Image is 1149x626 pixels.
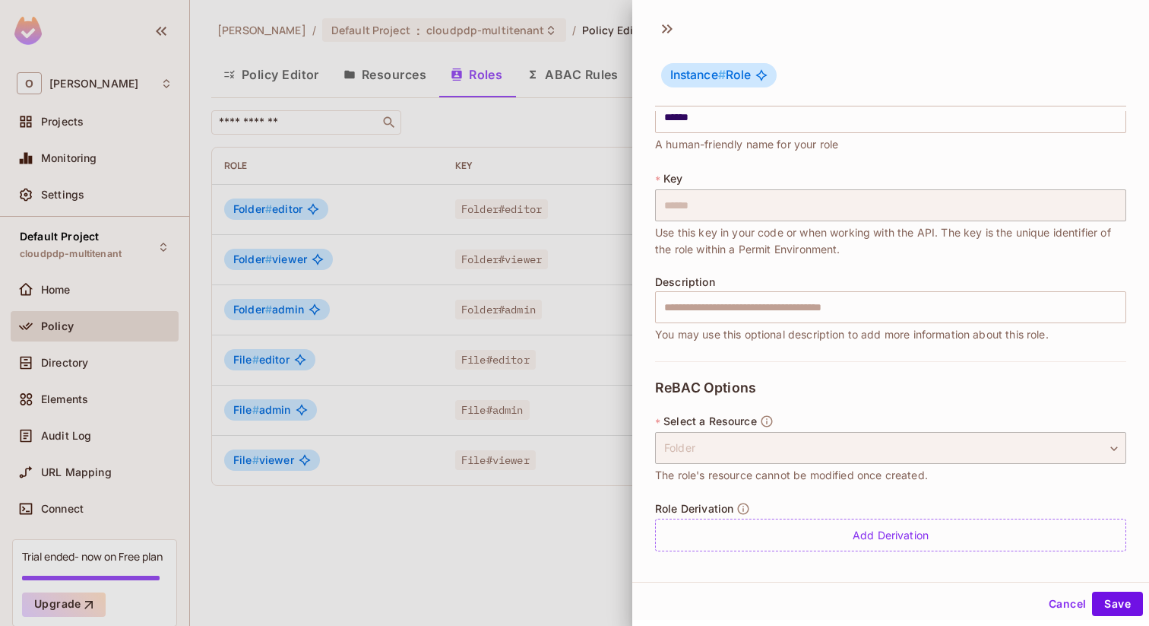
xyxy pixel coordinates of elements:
button: Save [1092,592,1143,616]
span: Description [655,276,715,288]
span: The role's resource cannot be modified once created. [655,467,928,484]
span: Use this key in your code or when working with the API. The key is the unique identifier of the r... [655,224,1126,258]
span: Key [663,173,682,185]
span: # [718,68,726,82]
span: ReBAC Options [655,380,756,396]
div: Folder [655,432,1126,464]
span: A human-friendly name for your role [655,136,838,153]
span: Role [670,68,751,83]
div: Add Derivation [655,519,1126,551]
span: Instance [670,68,726,82]
span: Select a Resource [663,415,757,427]
span: You may use this optional description to add more information about this role. [655,326,1049,343]
span: Role Derivation [655,503,733,515]
button: Cancel [1043,592,1092,616]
